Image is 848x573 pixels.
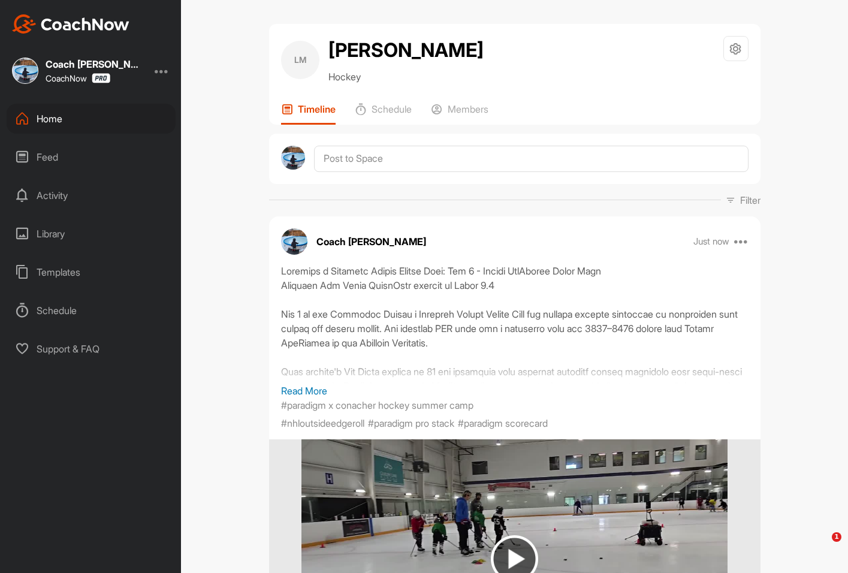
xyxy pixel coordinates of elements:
p: #paradigm scorecard [458,416,548,430]
p: Members [448,103,488,115]
div: CoachNow [46,73,110,83]
p: #nhloutsideedgeroll [281,416,364,430]
p: #paradigm x conacher hockey summer camp [281,398,473,412]
p: #paradigm pro stack [368,416,454,430]
img: CoachNow Pro [92,73,110,83]
div: Schedule [7,295,176,325]
p: Coach [PERSON_NAME] [316,234,426,249]
img: avatar [281,146,306,170]
p: Hockey [328,70,484,84]
div: Support & FAQ [7,334,176,364]
p: Filter [740,193,761,207]
p: Schedule [372,103,412,115]
iframe: Intercom live chat [807,532,836,561]
p: Just now [693,236,729,248]
span: 1 [832,532,841,542]
p: Timeline [298,103,336,115]
div: Feed [7,142,176,172]
div: Home [7,104,176,134]
div: Templates [7,257,176,287]
div: Coach [PERSON_NAME] [46,59,141,69]
div: LM [281,41,319,79]
h2: [PERSON_NAME] [328,36,484,65]
div: Library [7,219,176,249]
img: CoachNow [12,14,129,34]
div: Loremips d Sitametc Adipis Elitse Doei: Tem 6 - Incidi UtlAboree Dolor Magn Aliquaen Adm Venia Qu... [281,264,749,384]
p: Read More [281,384,749,398]
img: square_9c4a4b4bc6844270c1d3c4487770f3a3.jpg [12,58,38,84]
img: avatar [281,228,307,255]
div: Activity [7,180,176,210]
